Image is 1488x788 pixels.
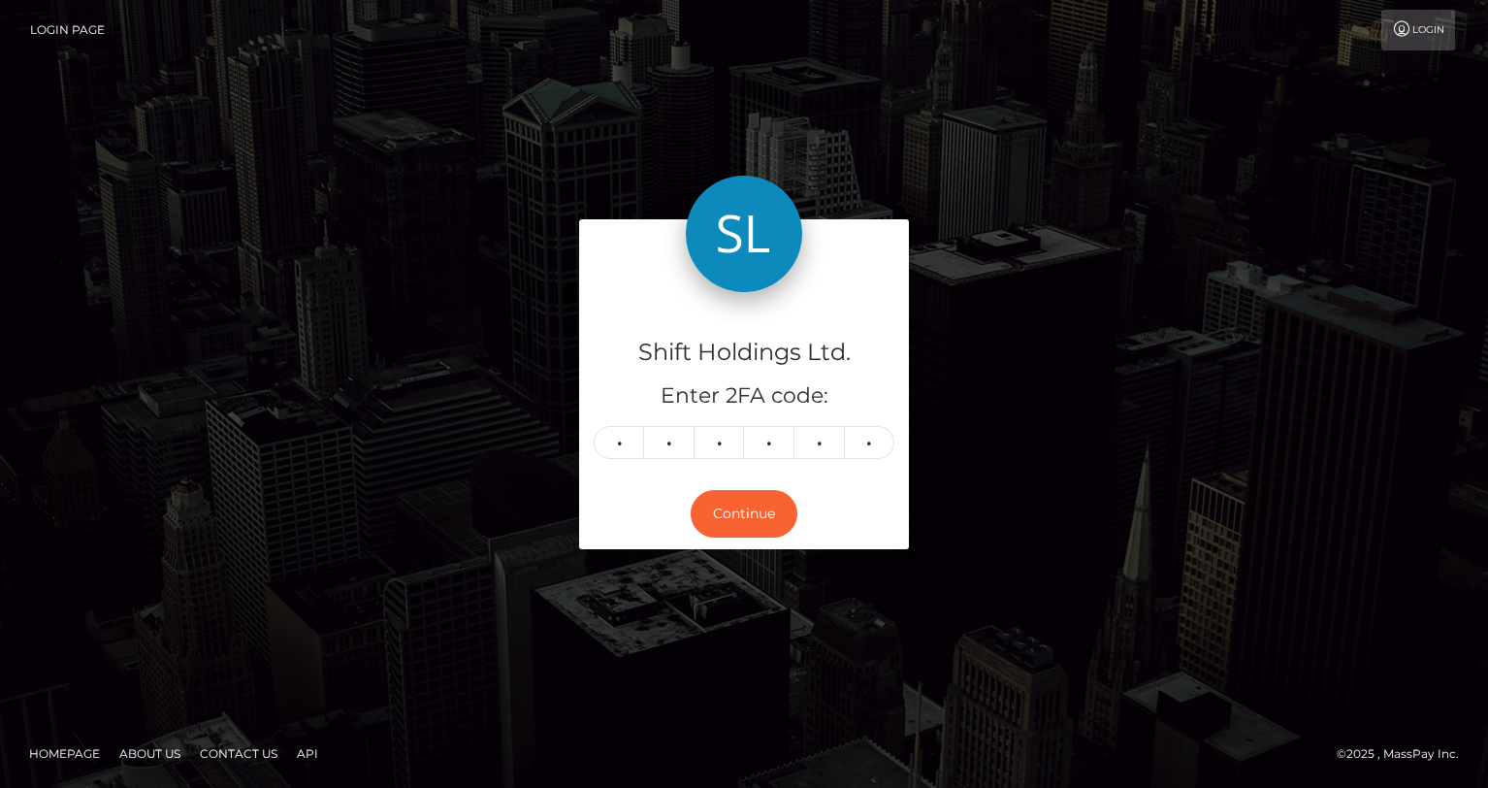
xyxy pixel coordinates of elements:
a: About Us [112,739,188,769]
img: Shift Holdings Ltd. [686,176,802,292]
h4: Shift Holdings Ltd. [594,336,894,370]
div: © 2025 , MassPay Inc. [1337,743,1473,765]
button: Continue [691,490,797,538]
a: Contact Us [192,739,285,769]
h5: Enter 2FA code: [594,381,894,411]
a: Login [1381,10,1455,50]
a: Homepage [21,739,108,769]
a: Login Page [30,10,105,50]
a: API [289,739,326,769]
